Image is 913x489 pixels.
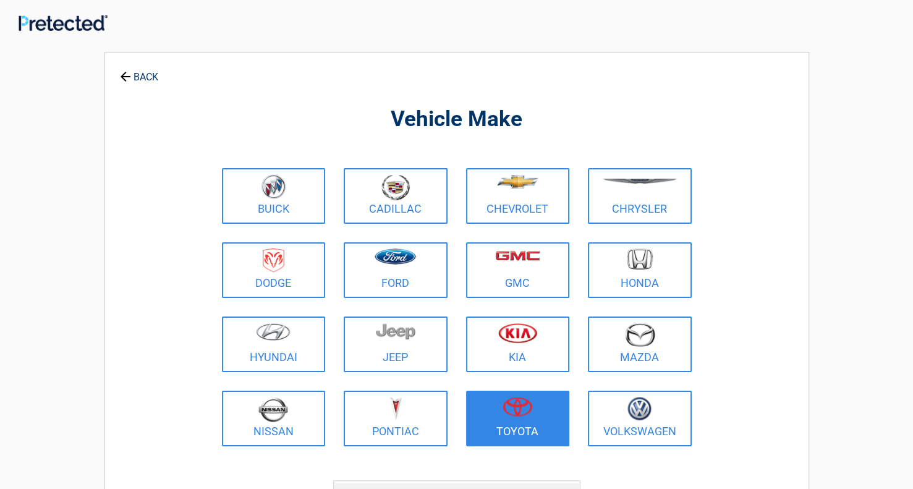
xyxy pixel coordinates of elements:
img: cadillac [381,174,410,200]
img: honda [627,249,653,270]
img: mazda [624,323,655,347]
a: Toyota [466,391,570,446]
a: Volkswagen [588,391,692,446]
img: dodge [263,249,284,273]
img: pontiac [389,397,402,420]
a: GMC [466,242,570,298]
a: Mazda [588,317,692,372]
a: Buick [222,168,326,224]
img: kia [498,323,537,343]
a: Honda [588,242,692,298]
img: gmc [495,250,540,261]
img: chrysler [602,179,677,184]
a: BACK [117,61,161,82]
img: Main Logo [19,15,108,31]
a: Ford [344,242,448,298]
a: Chrysler [588,168,692,224]
img: volkswagen [627,397,652,421]
a: Kia [466,317,570,372]
img: jeep [376,323,415,340]
a: Nissan [222,391,326,446]
a: Jeep [344,317,448,372]
a: Cadillac [344,168,448,224]
img: toyota [503,397,532,417]
img: ford [375,249,416,265]
a: Pontiac [344,391,448,446]
img: nissan [258,397,288,422]
img: hyundai [256,323,291,341]
img: chevrolet [497,175,538,189]
a: Chevrolet [466,168,570,224]
h2: Vehicle Make [219,105,695,134]
a: Hyundai [222,317,326,372]
img: buick [261,174,286,199]
a: Dodge [222,242,326,298]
